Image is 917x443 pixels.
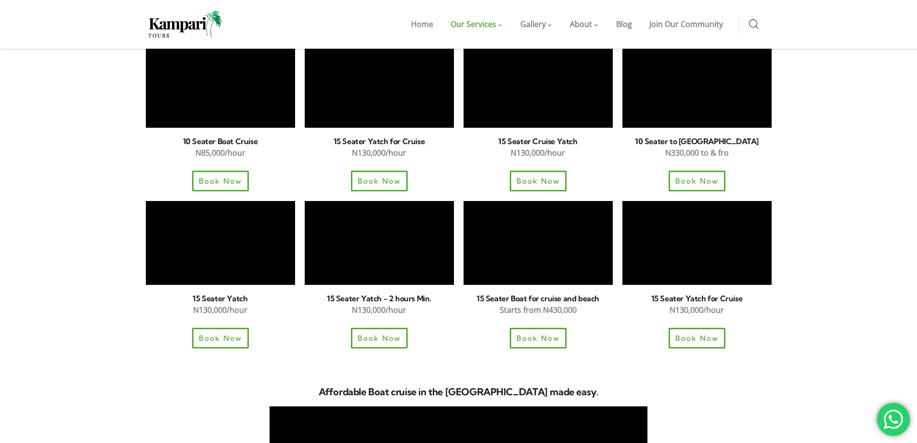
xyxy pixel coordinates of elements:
span: Our Services [451,19,496,29]
iframe: 15 seater yatch [146,201,295,285]
p: N130,000/hour [146,303,295,317]
p: N130,000/hour [305,146,454,160]
span: Book Now [199,335,242,342]
span: Book Now [358,177,401,185]
h6: 10 Seater Boat Cruise [146,137,295,145]
a: 15 Seater Cruise Yatch [498,136,577,146]
p: N130,000/hour [305,303,454,317]
a: Book Now [351,328,408,349]
span: About [570,19,592,29]
iframe: 15 seater groove yatch cruise [622,201,772,285]
p: N330,000 to & fro [622,146,772,160]
span: Join Our Community [649,19,723,29]
p: Starts from N430,000 [464,303,613,317]
h6: 15 Seater Yatch for Cruise [622,295,772,302]
a: Book Now [351,171,408,191]
img: Home [148,11,223,38]
p: N85,000/hour [146,146,295,160]
div: 'Get [877,403,910,436]
span: Book Now [358,335,401,342]
iframe: 15 seater boat [622,44,772,128]
a: Book Now [669,171,725,191]
span: Book Now [199,177,242,185]
iframe: 15 seater yatch- 2 hours minimum [305,201,454,285]
h4: Affordable Boat cruise in the [GEOGRAPHIC_DATA] made easy.​ [146,387,772,397]
h6: 10 Seater to [GEOGRAPHIC_DATA] [622,137,772,145]
span: Blog [616,19,632,29]
span: Home [411,19,433,29]
span: Book Now [675,335,719,342]
a: 15 Seater Yatch [193,294,247,303]
a: Book Now [510,171,567,191]
iframe: 15 seater boat [464,201,613,285]
span: Book Now [517,335,560,342]
iframe: 15 seater groove yatch cruise [305,44,454,128]
p: N130,000/hour [464,146,613,160]
a: Book Now [192,328,249,349]
span: Book Now [517,177,560,185]
a: Book Now [669,328,725,349]
span: Gallery [520,19,546,29]
iframe: 15 seater yatch- 2 hours minimum [464,44,613,128]
a: Book Now [192,171,249,191]
h6: 15 Seater Boat for cruise and beach [464,295,613,302]
iframe: 10 seater yatch [146,44,295,128]
span: Book Now [675,177,719,185]
p: N130,000/hour [622,303,772,317]
a: Book Now [510,328,567,349]
a: 15 Seater Yatch - 2 hours Min. [327,294,431,303]
h6: 15 Seater Yatch for Cruise [305,137,454,145]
